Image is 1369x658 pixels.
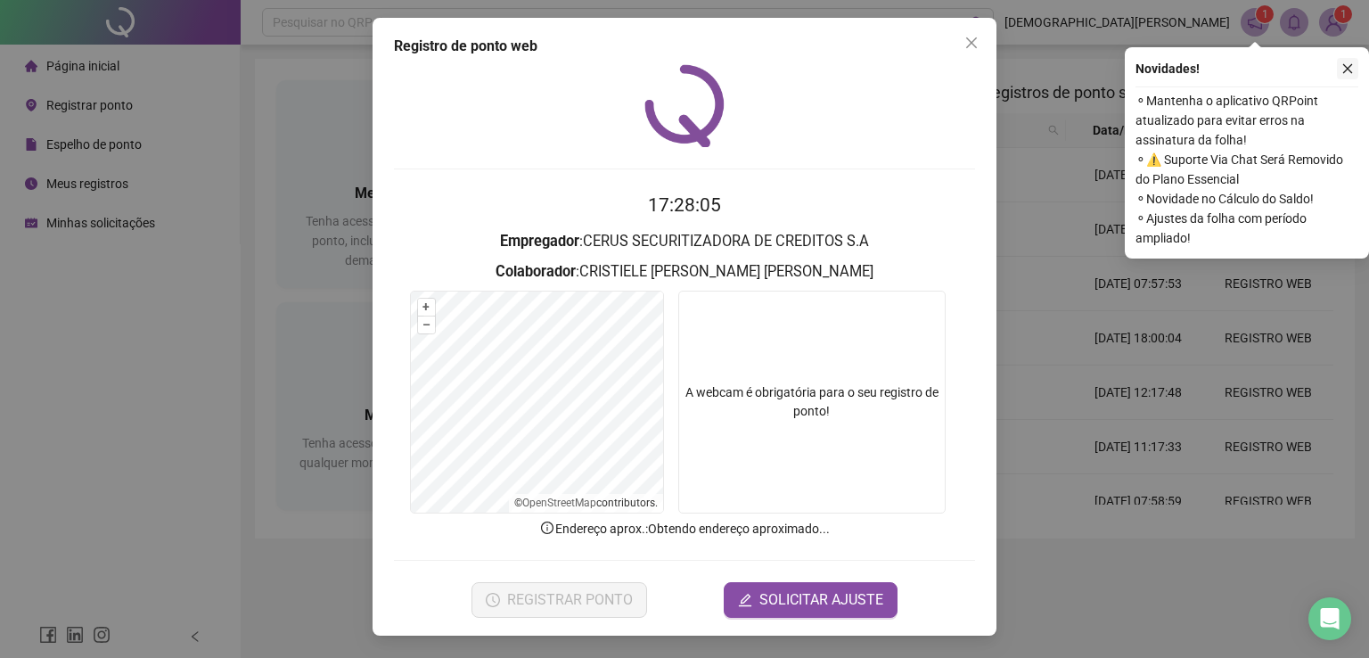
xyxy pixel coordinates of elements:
span: close [1341,62,1354,75]
p: Endereço aprox. : Obtendo endereço aproximado... [394,519,975,539]
button: + [418,299,435,316]
div: Open Intercom Messenger [1308,597,1351,640]
img: QRPoint [644,64,725,147]
button: REGISTRAR PONTO [471,582,647,618]
span: ⚬ Mantenha o aplicativo QRPoint atualizado para evitar erros na assinatura da folha! [1135,91,1358,150]
div: A webcam é obrigatória para o seu registro de ponto! [678,291,946,514]
li: © contributors. [514,497,658,509]
span: edit [738,593,752,607]
a: OpenStreetMap [522,497,596,509]
time: 17:28:05 [648,194,721,216]
span: SOLICITAR AJUSTE [759,589,883,611]
button: Close [957,29,986,57]
span: ⚬ Novidade no Cálculo do Saldo! [1135,189,1358,209]
strong: Empregador [500,233,579,250]
span: Novidades ! [1135,59,1200,78]
div: Registro de ponto web [394,36,975,57]
strong: Colaborador [496,263,576,280]
h3: : CRISTIELE [PERSON_NAME] [PERSON_NAME] [394,260,975,284]
button: editSOLICITAR AJUSTE [724,582,898,618]
h3: : CERUS SECURITIZADORA DE CREDITOS S.A [394,230,975,253]
span: ⚬ Ajustes da folha com período ampliado! [1135,209,1358,248]
span: info-circle [539,520,555,536]
button: – [418,317,435,333]
span: ⚬ ⚠️ Suporte Via Chat Será Removido do Plano Essencial [1135,150,1358,189]
span: close [964,36,979,50]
